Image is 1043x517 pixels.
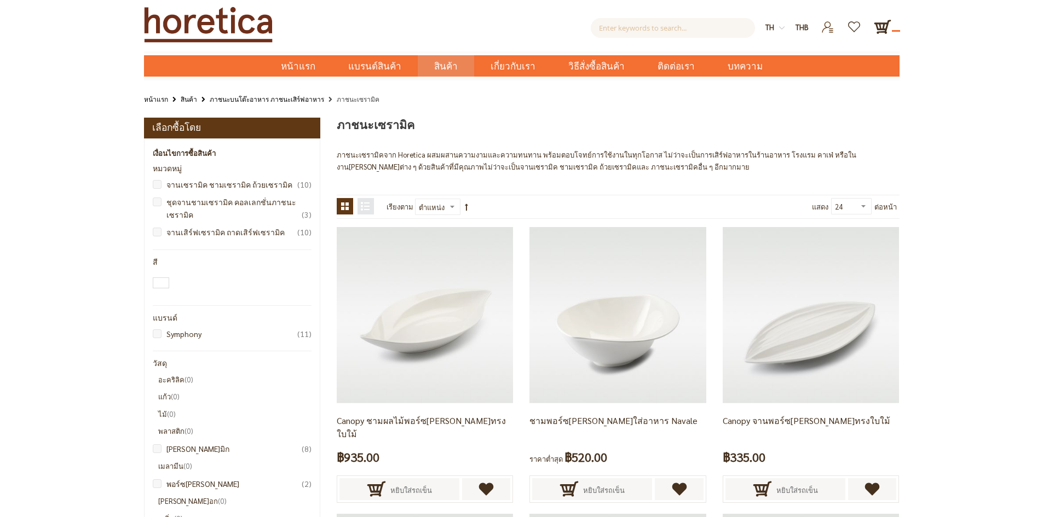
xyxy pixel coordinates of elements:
[474,55,552,77] a: เกี่ยวกับเรา
[144,7,273,43] img: Horetica.com
[171,392,180,401] span: 0
[655,478,704,500] a: เพิ่มไปยังรายการโปรด
[153,359,312,368] div: วัสดุ
[302,208,312,220] span: 3
[337,447,379,467] span: ฿935.00
[210,93,324,105] a: ภาชนะบนโต๊ะอาหาร ภาชนะเสิร์ฟอาหาร
[337,95,379,103] strong: ภาชนะเซรามิค
[167,409,176,419] span: 0
[583,478,625,502] span: หยิบใส่รถเข็น
[302,478,312,490] span: 2
[158,425,312,437] li: พลาสติก
[765,22,774,32] span: th
[339,478,459,500] button: หยิบใส่รถเข็น
[552,55,641,77] a: วิธีสั่งซื้อสินค้า
[390,478,432,502] span: หยิบใส่รถเข็น
[332,55,418,77] a: แบรนด์สินค้า
[815,18,842,27] a: เข้าสู่ระบบ
[348,55,401,78] span: แบรนด์สินค้า
[158,408,312,420] li: ไม้
[725,478,845,500] button: หยิบใส่รถเข็น
[158,495,312,507] li: [PERSON_NAME]อก
[491,55,535,78] span: เกี่ยวกับเรา
[874,198,897,216] span: ต่อหน้า
[302,443,312,455] span: 8
[387,198,413,216] label: เรียงตาม
[185,375,193,384] span: 0
[658,55,695,78] span: ติดต่อเรา
[532,478,652,500] button: หยิบใส่รถเข็น
[418,55,474,77] a: สินค้า
[144,93,168,105] a: หน้าแรก
[153,147,216,159] strong: เงื่อนไขการซื้อสินค้า
[848,478,897,500] a: เพิ่มไปยังรายการโปรด
[641,55,711,77] a: ติดต่อเรา
[723,447,765,467] span: ฿335.00
[281,59,315,73] span: หน้าแรก
[183,461,192,470] span: 0
[776,478,818,502] span: หยิบใส่รถเข็น
[297,178,312,190] span: 10
[812,202,828,211] span: แสดง
[158,374,312,386] li: อะคริลิค
[723,415,890,426] a: Canopy จานพอร์ซ[PERSON_NAME]ทรงใบใม้
[564,447,607,467] span: ฿520.00
[711,55,779,77] a: บทความ
[337,309,513,318] a: ceramic bowl, porcelain, multi-purpose bowl, salad bowl, fruit bowl, serving bowl, serving pieces...
[158,443,312,455] a: [PERSON_NAME]มิก8
[218,496,227,506] span: 0
[779,25,785,31] img: dropdown-icon.svg
[297,226,312,238] span: 10
[337,198,353,214] strong: ตาราง
[264,55,332,77] a: หน้าแรก
[520,162,637,171] a: จานเซรามิค ชามเซรามิค ถ้วยเซรามิค
[337,116,414,134] span: ภาชนะเซรามิค
[728,55,763,78] span: บทความ
[153,165,312,173] div: หมวดหมู่
[796,22,809,32] span: THB
[337,149,900,172] p: ภาชนะเซรามิคจาก Horetica ผสมผสานความงามและความทนทาน พร้อมตอบโจทย์การใช้งานในทุกโอกาส ไม่ว่าจะเป็น...
[158,226,312,238] a: จานเสิร์ฟเซรามิค ถาดเสิร์ฟเซรามิค10
[153,258,312,266] div: สี
[337,415,506,439] a: Canopy ชามผลไม้พอร์ซ[PERSON_NAME]ทรงใบใม้
[158,391,312,403] li: แก้ว
[337,227,513,403] img: ceramic bowl, porcelain, multi-purpose bowl, salad bowl, fruit bowl, serving bowl, serving pieces...
[158,478,312,490] a: พอร์ซ[PERSON_NAME]2
[158,328,312,340] a: Symphony11
[723,227,899,403] img: ceramic plate, porcelain, muti-purpose plate, serving platters, serving plate, serving pieces, fo...
[153,314,312,322] div: แบรนด์
[158,460,312,472] li: เมลามีน
[185,426,193,435] span: 0
[297,328,312,340] span: 11
[181,93,197,105] a: สินค้า
[529,415,698,426] a: ชามพอร์ซ[PERSON_NAME]ใส่อาหาร Navale
[529,309,706,318] a: ชามพอร์ซเลนใส่อาหาร Navale
[529,454,563,463] span: ราคาต่ำสุด
[158,196,312,220] a: ชุดจานชามเซรามิค คอลเลกชั่นภาชนะเซรามิค3
[152,120,201,136] strong: เลือกซื้อโดย
[434,55,458,78] span: สินค้า
[158,178,312,190] a: จานเซรามิค ชามเซรามิค ถ้วยเซรามิค10
[462,478,511,500] a: เพิ่มไปยังรายการโปรด
[723,309,899,318] a: ceramic plate, porcelain, muti-purpose plate, serving platters, serving plate, serving pieces, fo...
[568,55,625,78] span: วิธีสั่งซื้อสินค้า
[529,227,706,403] img: ชามพอร์ซเลนใส่อาหาร Navale
[842,18,868,27] a: รายการโปรด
